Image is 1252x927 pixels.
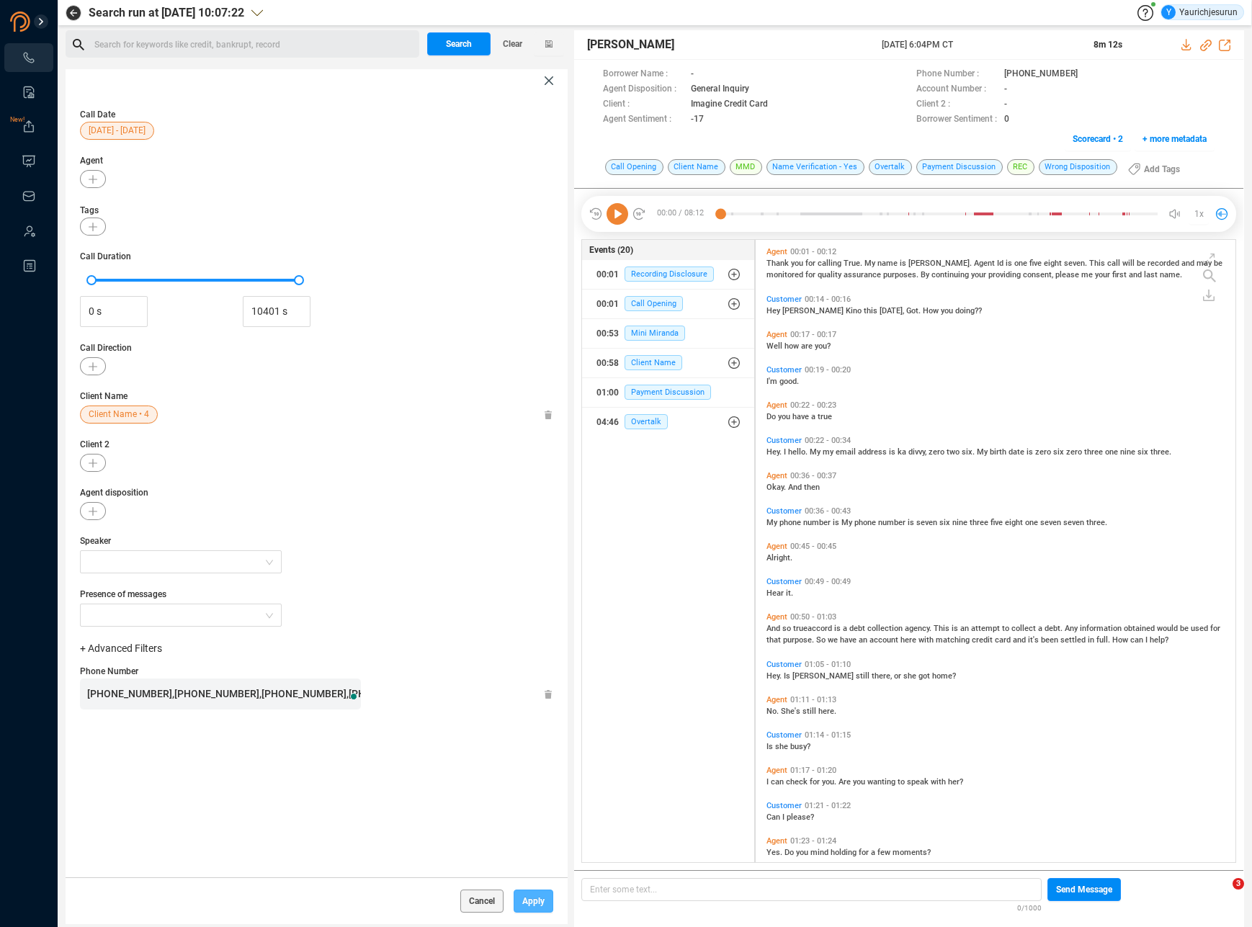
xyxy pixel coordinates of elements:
[810,848,831,857] span: mind
[22,120,36,134] a: New!
[1039,159,1117,175] span: Wrong Disposition
[840,635,859,645] span: have
[790,742,810,751] span: busy?
[1004,97,1007,112] span: -
[849,624,867,633] span: debt
[1137,447,1150,457] span: six
[80,588,282,601] span: Presence of messages
[80,390,553,403] span: Client Name
[787,247,839,256] span: 00:01 - 00:12
[522,890,545,913] span: Apply
[446,32,472,55] span: Search
[10,12,89,32] img: prodigal-logo
[918,671,932,681] span: got
[843,624,849,633] span: a
[784,447,788,457] span: I
[603,82,684,97] span: Agent Disposition :
[1148,259,1181,268] span: recorded
[787,812,814,822] span: please?
[1094,40,1122,50] span: 8m 12s
[1063,518,1086,527] span: seven
[80,679,361,709] div: To enrich screen reader interactions, please activate Accessibility in Grammarly extension settings
[582,349,754,377] button: 00:58Client Name
[1160,270,1182,279] span: name.
[596,292,619,315] div: 00:01
[869,635,900,645] span: account
[889,447,898,457] span: is
[766,377,779,386] span: I'm
[818,412,832,421] span: true
[1081,270,1095,279] span: me
[853,777,867,787] span: you
[766,742,775,751] span: Is
[905,624,934,633] span: agency.
[801,341,815,351] span: are
[1004,112,1009,127] span: 0
[805,259,818,268] span: for
[893,848,931,857] span: moments?
[582,378,754,407] button: 01:00Payment Discussion
[880,306,906,315] span: [DATE],
[844,270,883,279] span: assurance
[916,82,997,97] span: Account Number :
[80,438,553,451] span: Client 2
[921,270,931,279] span: By
[1124,624,1157,633] span: obtained
[646,203,720,225] span: 00:00 / 08:12
[766,518,779,527] span: My
[1095,270,1112,279] span: your
[816,635,828,645] span: So
[625,385,711,400] span: Payment Discussion
[878,518,908,527] span: number
[1004,67,1078,82] span: [PHONE_NUMBER]
[766,259,791,268] span: Thank
[1060,635,1088,645] span: settled
[916,97,997,112] span: Client 2 :
[869,159,912,175] span: Overtalk
[823,447,836,457] span: my
[952,518,970,527] span: nine
[766,436,802,445] span: Customer
[810,777,822,787] span: for
[1166,5,1171,19] span: Y
[582,260,754,289] button: 00:01Recording Disclosure
[4,43,53,72] li: Interactions
[1144,270,1160,279] span: last
[775,742,790,751] span: she
[903,671,918,681] span: she
[818,270,844,279] span: quality
[916,67,997,82] span: Phone Number :
[10,105,24,134] span: New!
[811,412,818,421] span: a
[1065,624,1080,633] span: Any
[1023,270,1055,279] span: consent,
[1233,878,1244,890] span: 3
[877,848,893,857] span: few
[1181,259,1197,268] span: and
[1107,259,1122,268] span: call
[80,341,553,354] span: Call Direction
[460,890,504,913] button: Cancel
[691,112,704,127] span: -17
[1040,518,1063,527] span: seven
[1129,270,1144,279] span: and
[766,483,788,492] span: Okay.
[1137,259,1148,268] span: be
[948,777,963,787] span: her?
[844,259,864,268] span: True.
[766,777,771,787] span: I
[766,671,784,681] span: Hey.
[867,624,905,633] span: collection
[907,777,931,787] span: speak
[1112,635,1130,645] span: How
[1191,624,1210,633] span: used
[596,381,619,404] div: 01:00
[1210,624,1220,633] span: for
[503,32,522,55] span: Clear
[80,205,99,215] span: Tags
[864,259,877,268] span: My
[766,447,784,457] span: Hey.
[766,247,787,256] span: Agent
[908,518,916,527] span: is
[625,326,685,341] span: Mini Miranda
